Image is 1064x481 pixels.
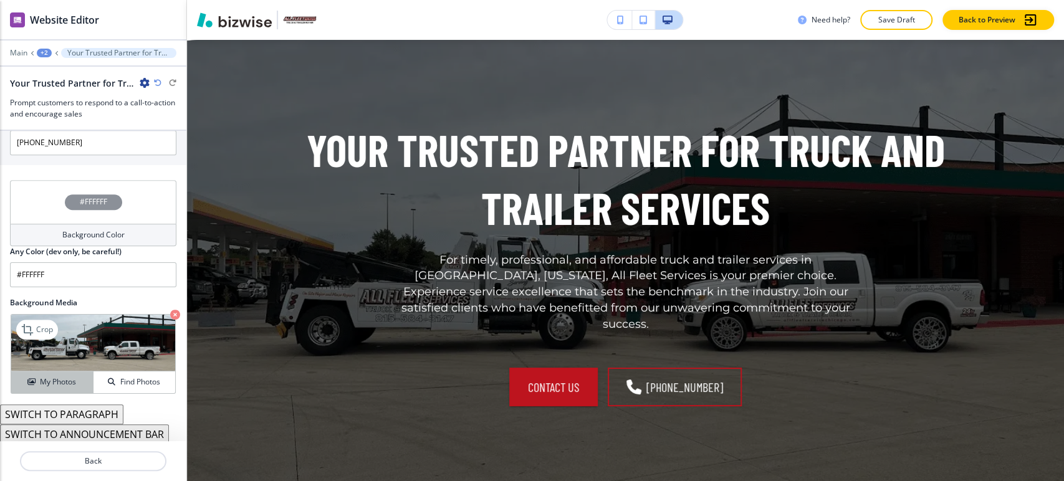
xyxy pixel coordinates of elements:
[11,371,93,393] button: My Photos
[10,246,122,257] h2: Any Color (dev only, be careful!)
[120,376,160,388] h4: Find Photos
[10,130,176,155] input: Ex. 561-222-1111
[197,12,272,27] img: Bizwise Logo
[67,49,170,57] p: Your Trusted Partner for Truck and Trailer Services
[62,229,125,240] h4: Background Color
[812,14,850,26] h3: Need help?
[93,371,175,393] button: Find Photos
[21,455,165,467] p: Back
[860,10,932,30] button: Save Draft
[509,368,598,406] button: Contact us
[80,196,107,207] h4: #FFFFFF
[383,252,869,333] p: For timely, professional, and affordable truck and trailer services in [GEOGRAPHIC_DATA], [US_STA...
[10,180,176,246] button: #FFFFFFBackground Color
[61,48,176,58] button: Your Trusted Partner for Truck and Trailer Services
[10,77,135,90] h2: Your Trusted Partner for Truck and Trailer Services
[20,451,166,471] button: Back
[608,368,742,406] a: [PHONE_NUMBER]
[942,10,1054,30] button: Back to Preview
[959,14,1015,26] p: Back to Preview
[876,14,916,26] p: Save Draft
[10,97,176,120] h3: Prompt customers to respond to a call-to-action and encourage sales
[10,49,27,57] button: Main
[10,313,176,394] div: CropMy PhotosFind Photos
[40,376,76,388] h4: My Photos
[30,12,99,27] h2: Website Editor
[283,16,317,25] img: Your Logo
[10,12,25,27] img: editor icon
[262,121,990,237] h1: Your Trusted Partner for Truck and Trailer Services
[16,320,58,340] div: Crop
[36,324,53,335] p: Crop
[37,49,52,57] button: +2
[10,297,176,308] h2: Background Media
